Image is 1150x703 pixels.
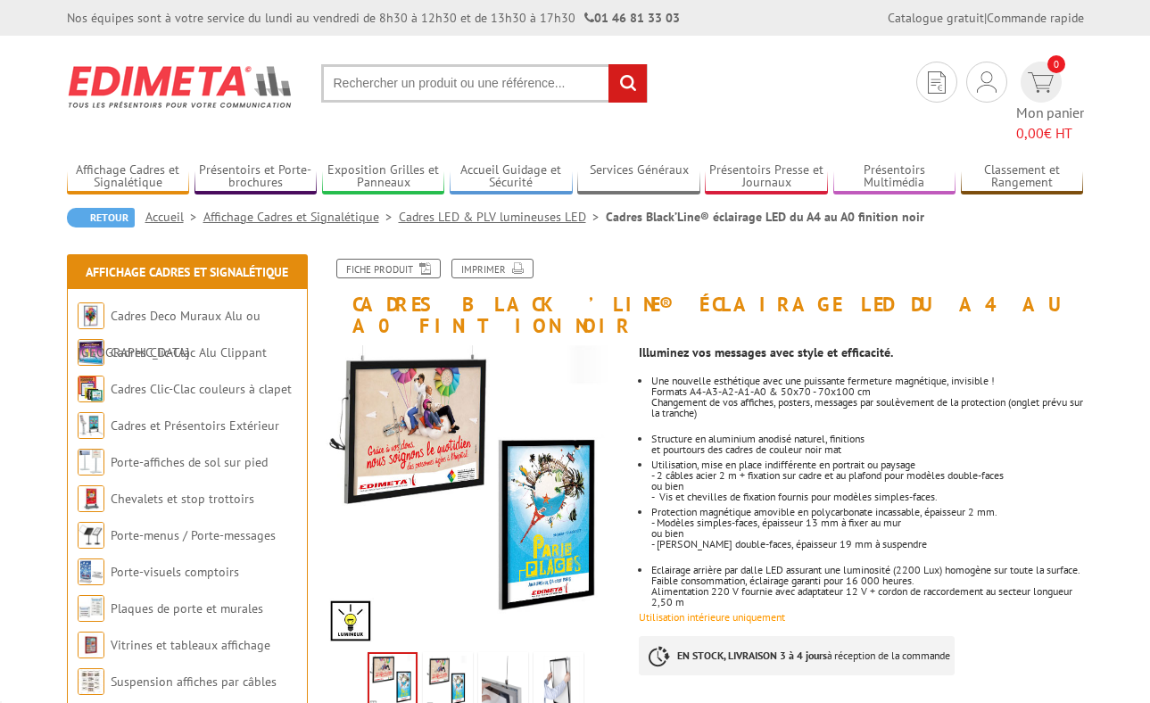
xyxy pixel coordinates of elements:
[67,54,294,120] img: Edimeta
[111,454,268,470] a: Porte-affiches de sol sur pied
[399,209,606,225] a: Cadres LED & PLV lumineuses LED
[312,259,1097,336] h1: Cadres Black’Line® éclairage LED du A4 au A0 finition noir
[651,528,1083,539] div: ou bien
[651,492,1083,502] p: - Vis et chevilles de fixation fournis pour modèles simples-faces.
[78,308,261,360] a: Cadres Deco Muraux Alu ou [GEOGRAPHIC_DATA]
[450,162,573,192] a: Accueil Guidage et Sécurité
[111,600,263,616] a: Plaques de porte et murales
[67,162,190,192] a: Affichage Cadres et Signalétique
[78,632,104,658] img: Vitrines et tableaux affichage
[1016,62,1084,144] a: devis rapide 0 Mon panier 0,00€ HT
[111,491,254,507] a: Chevalets et stop trottoirs
[78,485,104,512] img: Chevalets et stop trottoirs
[78,522,104,549] img: Porte-menus / Porte-messages
[928,71,946,94] img: devis rapide
[651,481,1083,492] p: ou bien
[326,345,626,646] img: affichage_lumineux_215574_1.jpg
[639,610,785,624] font: Utilisation intérieure uniquement
[651,386,1083,397] div: Formats A4-A3-A2-A1-A0 & 50x70 - 70x100 cm
[651,397,1083,418] div: Changement de vos affiches, posters, messages par soulèvement de la protection (onglet prévu sur ...
[833,162,956,192] a: Présentoirs Multimédia
[977,71,997,93] img: devis rapide
[111,344,267,360] a: Cadres Clic-Clac Alu Clippant
[1016,124,1044,142] span: 0,00
[78,302,104,329] img: Cadres Deco Muraux Alu ou Bois
[451,259,534,278] a: Imprimer
[651,565,1083,575] div: Eclairage arrière par dalle LED assurant une luminosité (2200 Lux) homogène sur toute la surface.
[1028,72,1054,93] img: devis rapide
[111,418,279,434] a: Cadres et Présentoirs Extérieur
[1047,55,1065,73] span: 0
[321,64,648,103] input: Rechercher un produit ou une référence...
[67,208,135,227] a: Retour
[606,208,924,226] li: Cadres Black’Line® éclairage LED du A4 au A0 finition noir
[888,10,984,26] a: Catalogue gratuit
[322,162,445,192] a: Exposition Grilles et Panneaux
[1016,123,1084,144] span: € HT
[78,376,104,402] img: Cadres Clic-Clac couleurs à clapet
[651,517,1083,528] div: - Modèles simples-faces, épaisseur 13 mm à fixer au mur
[194,162,318,192] a: Présentoirs et Porte-brochures
[651,444,1083,455] div: et pourtours des cadres de couleur noir mat
[639,636,955,675] p: à réception de la commande
[78,558,104,585] img: Porte-visuels comptoirs
[336,259,441,278] a: Fiche produit
[888,9,1084,27] div: |
[111,381,292,397] a: Cadres Clic-Clac couleurs à clapet
[78,412,104,439] img: Cadres et Présentoirs Extérieur
[78,668,104,695] img: Suspension affiches par câbles
[677,649,827,662] strong: EN STOCK, LIVRAISON 3 à 4 jours
[651,507,1083,517] div: Protection magnétique amovible en polycarbonate incassable, épaisseur 2 mm.
[651,459,1083,470] p: Utilisation, mise en place indifférente en portrait ou paysage
[78,595,104,622] img: Plaques de porte et murales
[651,539,1083,550] div: - [PERSON_NAME] double-faces, épaisseur 19 mm à suspendre
[651,470,1083,481] p: - 2 câbles acier 2 m + fixation sur cadre et au plafond pour modèles double-faces
[651,586,1083,608] div: Alimentation 220 V fournie avec adaptateur 12 V + cordon de raccordement au secteur longueur 2,50 m
[1016,103,1084,144] span: Mon panier
[651,575,1083,586] div: Faible consommation, éclairage garanti pour 16 000 heures.
[639,344,893,360] strong: Illuminez vos messages avec style et efficacité.
[987,10,1084,26] a: Commande rapide
[111,527,276,543] a: Porte-menus / Porte-messages
[111,564,239,580] a: Porte-visuels comptoirs
[145,209,203,225] a: Accueil
[608,64,647,103] input: rechercher
[67,9,680,27] div: Nos équipes sont à votre service du lundi au vendredi de 8h30 à 12h30 et de 13h30 à 17h30
[705,162,828,192] a: Présentoirs Presse et Journaux
[651,376,1083,386] div: Une nouvelle esthétique avec une puissante fermeture magnétique, invisible !
[111,637,270,653] a: Vitrines et tableaux affichage
[584,10,680,26] strong: 01 46 81 33 03
[78,449,104,476] img: Porte-affiches de sol sur pied
[111,674,277,690] a: Suspension affiches par câbles
[961,162,1084,192] a: Classement et Rangement
[651,434,1083,444] div: Structure en aluminium anodisé naturel, finitions
[577,162,700,192] a: Services Généraux
[86,264,288,280] a: Affichage Cadres et Signalétique
[203,209,399,225] a: Affichage Cadres et Signalétique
